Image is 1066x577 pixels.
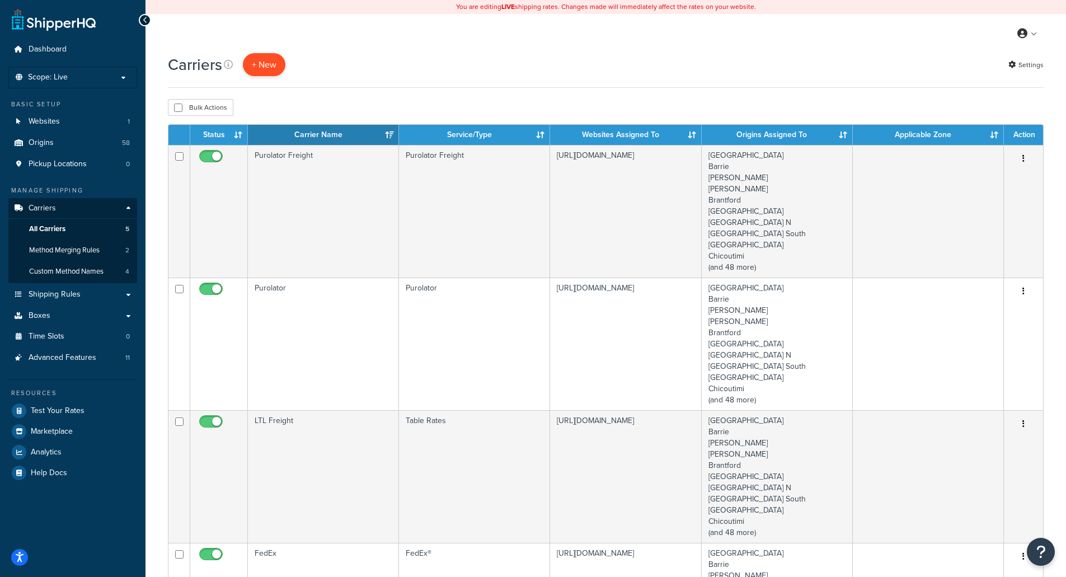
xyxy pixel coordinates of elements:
a: Origins 58 [8,133,137,153]
a: Custom Method Names 4 [8,261,137,282]
div: Basic Setup [8,100,137,109]
span: Pickup Locations [29,160,87,169]
span: Boxes [29,311,50,321]
li: Websites [8,111,137,132]
b: LIVE [501,2,515,12]
span: Help Docs [31,468,67,478]
a: Shipping Rules [8,284,137,305]
li: Time Slots [8,326,137,347]
h1: Carriers [168,54,222,76]
th: Carrier Name: activate to sort column ascending [248,125,399,145]
td: [URL][DOMAIN_NAME] [550,145,701,278]
span: All Carriers [29,224,65,234]
button: Bulk Actions [168,99,233,116]
td: [GEOGRAPHIC_DATA] Barrie [PERSON_NAME] [PERSON_NAME] Brantford [GEOGRAPHIC_DATA] [GEOGRAPHIC_DATA... [702,278,853,410]
td: [URL][DOMAIN_NAME] [550,278,701,410]
td: [URL][DOMAIN_NAME] [550,410,701,543]
div: Resources [8,388,137,398]
span: Custom Method Names [29,267,104,276]
li: Origins [8,133,137,153]
span: 11 [125,353,130,363]
span: Origins [29,138,54,148]
span: 5 [125,224,129,234]
span: Analytics [31,448,62,457]
a: Pickup Locations 0 [8,154,137,175]
a: Carriers [8,198,137,219]
button: Open Resource Center [1027,538,1055,566]
li: Method Merging Rules [8,240,137,261]
a: ShipperHQ Home [12,8,96,31]
span: Carriers [29,204,56,213]
th: Status: activate to sort column ascending [190,125,248,145]
span: 4 [125,267,129,276]
a: All Carriers 5 [8,219,137,240]
li: Advanced Features [8,348,137,368]
th: Applicable Zone: activate to sort column ascending [853,125,1004,145]
td: [GEOGRAPHIC_DATA] Barrie [PERSON_NAME] [PERSON_NAME] Brantford [GEOGRAPHIC_DATA] [GEOGRAPHIC_DATA... [702,145,853,278]
a: Method Merging Rules 2 [8,240,137,261]
th: Websites Assigned To: activate to sort column ascending [550,125,701,145]
td: Purolator [248,278,399,410]
span: Scope: Live [28,73,68,82]
span: 0 [126,160,130,169]
td: Purolator Freight [399,145,550,278]
span: 1 [128,117,130,126]
a: Boxes [8,306,137,326]
a: Websites 1 [8,111,137,132]
a: Analytics [8,442,137,462]
button: + New [243,53,285,76]
li: Pickup Locations [8,154,137,175]
span: Time Slots [29,332,64,341]
a: Dashboard [8,39,137,60]
span: 0 [126,332,130,341]
th: Service/Type: activate to sort column ascending [399,125,550,145]
span: Test Your Rates [31,406,84,416]
td: LTL Freight [248,410,399,543]
span: Marketplace [31,427,73,437]
span: Method Merging Rules [29,246,100,255]
a: Advanced Features 11 [8,348,137,368]
span: 58 [122,138,130,148]
td: Table Rates [399,410,550,543]
a: Marketplace [8,421,137,442]
span: Dashboard [29,45,67,54]
div: Manage Shipping [8,186,137,195]
span: Advanced Features [29,353,96,363]
span: Websites [29,117,60,126]
li: Carriers [8,198,137,283]
a: Test Your Rates [8,401,137,421]
td: Purolator Freight [248,145,399,278]
span: 2 [125,246,129,255]
th: Action [1004,125,1043,145]
span: Shipping Rules [29,290,81,299]
li: All Carriers [8,219,137,240]
th: Origins Assigned To: activate to sort column ascending [702,125,853,145]
a: Settings [1008,57,1044,73]
li: Custom Method Names [8,261,137,282]
a: Help Docs [8,463,137,483]
td: Purolator [399,278,550,410]
td: [GEOGRAPHIC_DATA] Barrie [PERSON_NAME] [PERSON_NAME] Brantford [GEOGRAPHIC_DATA] [GEOGRAPHIC_DATA... [702,410,853,543]
a: Time Slots 0 [8,326,137,347]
